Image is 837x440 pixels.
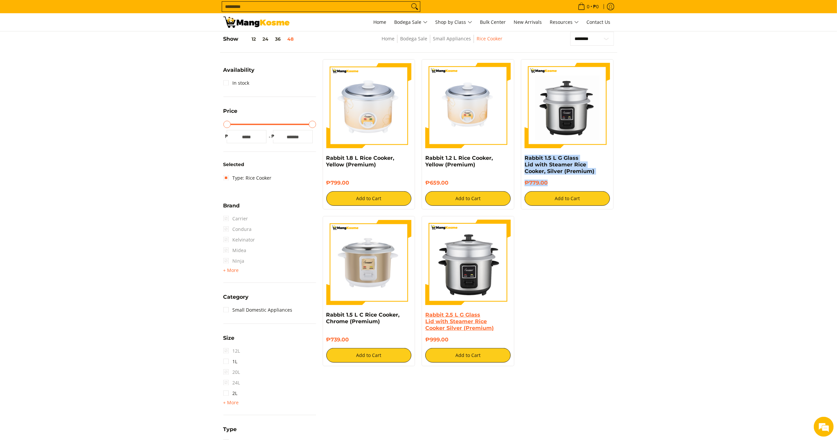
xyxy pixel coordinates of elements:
span: Kelvinator [223,235,255,245]
a: Type: Rice Cooker [223,173,272,183]
summary: Open [223,294,249,305]
button: Add to Cart [326,348,412,363]
img: https://mangkosme.com/products/rabbit-1-5-l-c-rice-cooker-chrome-class-a [326,220,412,305]
a: Rabbit 2.5 L G Glass Lid with Steamer Rice Cooker Silver (Premium) [425,312,494,331]
button: Add to Cart [525,191,610,206]
span: Price [223,109,238,114]
summary: Open [223,109,238,119]
span: Ninja [223,256,245,266]
summary: Open [223,335,235,346]
a: Resources [547,13,582,31]
a: Small Domestic Appliances [223,305,293,315]
span: Condura [223,224,252,235]
span: Bulk Center [480,19,506,25]
img: https://mangkosme.com/products/rabbit-1-8-l-rice-cooker-yellow-class-a [326,63,412,148]
nav: Main Menu [296,13,614,31]
button: 24 [259,36,272,42]
span: ₱ [223,133,230,140]
span: • [576,3,601,10]
img: https://mangkosme.com/products/rabbit-2-5-l-g-glass-lid-with-steamer-rice-cooker-silver-class-a [425,220,511,305]
span: + More [223,400,239,405]
span: 20L [223,367,240,377]
span: Rice Cooker [477,35,502,43]
span: Carrier [223,213,248,224]
h6: ₱739.00 [326,336,412,343]
span: Home [374,19,387,25]
button: 12 [239,36,259,42]
span: Brand [223,203,240,208]
span: New Arrivals [514,19,542,25]
a: 2L [223,388,238,399]
button: 48 [284,36,297,42]
a: 1L [223,356,238,367]
span: Availability [223,67,255,73]
a: Shop by Class [432,13,476,31]
summary: Open [223,67,255,78]
span: Shop by Class [436,18,472,26]
div: Minimize live chat window [109,3,124,19]
summary: Open [223,399,239,407]
button: Add to Cart [326,191,412,206]
summary: Open [223,427,237,437]
span: Resources [550,18,579,26]
h5: Show [223,36,297,42]
a: Home [370,13,390,31]
h6: Selected [223,162,316,168]
a: Rabbit 1.8 L Rice Cooker, Yellow (Premium) [326,155,395,168]
img: https://mangkosme.com/products/rabbit-1-5-l-g-glass-lid-with-steamer-rice-cooker-silver-class-a [525,63,610,148]
button: Add to Cart [425,191,511,206]
span: Midea [223,245,247,256]
span: 0 [586,4,591,9]
nav: Breadcrumbs [338,35,546,50]
button: 36 [272,36,284,42]
a: Small Appliances [433,35,471,42]
span: Contact Us [587,19,611,25]
button: Search [409,2,420,12]
summary: Open [223,203,240,213]
span: Category [223,294,249,300]
span: Type [223,427,237,432]
a: Bodega Sale [391,13,431,31]
span: + More [223,268,239,273]
a: Contact Us [583,13,614,31]
span: Size [223,335,235,341]
button: Add to Cart [425,348,511,363]
a: Rabbit 1.2 L Rice Cooker, Yellow (Premium) [425,155,493,168]
h6: ₱799.00 [326,180,412,186]
a: In stock [223,78,250,88]
a: Rabbit 1.5 L G Glass Lid with Steamer Rice Cooker, Silver (Premium) [525,155,594,174]
span: We're online! [38,83,91,150]
a: New Arrivals [511,13,545,31]
img: Small Appliances l Mang Kosme: Home Appliances Warehouse Sale [223,17,290,28]
a: Bodega Sale [400,35,427,42]
h6: ₱999.00 [425,336,511,343]
span: ₱ [270,133,276,140]
span: Bodega Sale [395,18,428,26]
span: 24L [223,377,240,388]
summary: Open [223,266,239,274]
img: rabbit-1.2-liter-rice-cooker-yellow-full-view-mang-kosme [425,63,511,148]
a: Home [382,35,395,42]
span: ₱0 [592,4,600,9]
h6: ₱659.00 [425,180,511,186]
span: 12L [223,346,240,356]
h6: ₱779.00 [525,180,610,186]
textarea: Type your message and hit 'Enter' [3,181,126,204]
a: Bulk Center [477,13,509,31]
div: Chat with us now [34,37,111,46]
a: Rabbit 1.5 L C Rice Cooker, Chrome (Premium) [326,312,400,325]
